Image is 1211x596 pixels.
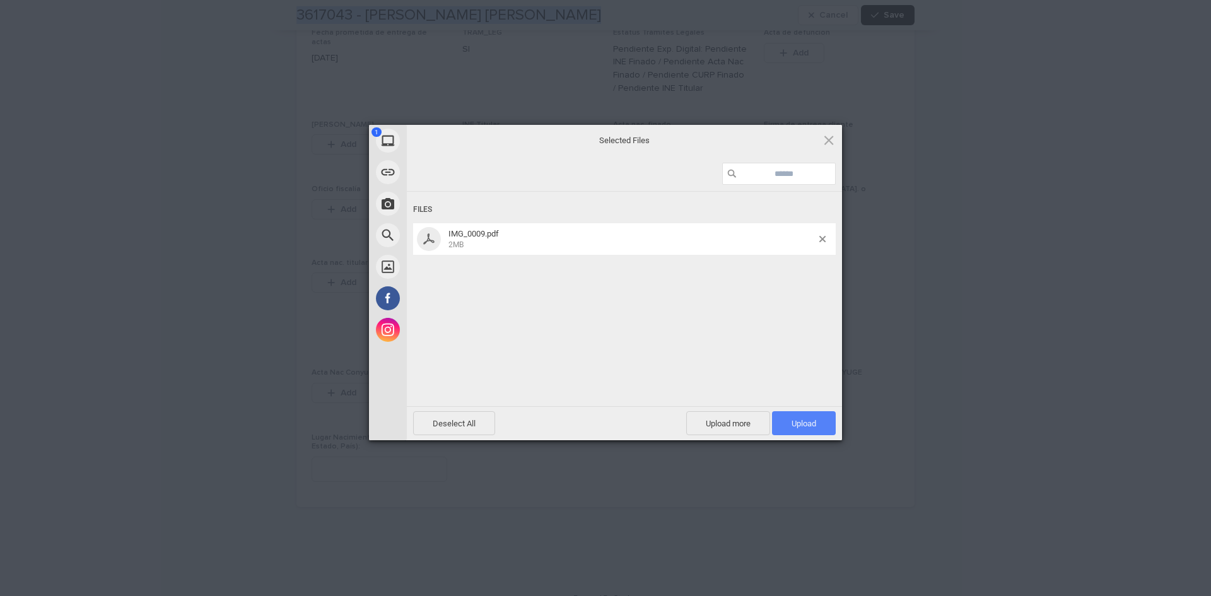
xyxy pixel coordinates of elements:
[413,411,495,435] span: Deselect All
[686,411,770,435] span: Upload more
[498,134,751,146] span: Selected Files
[369,314,520,346] div: Instagram
[772,411,836,435] span: Upload
[369,188,520,219] div: Take Photo
[369,283,520,314] div: Facebook
[445,229,819,250] span: IMG_0009.pdf
[369,125,520,156] div: My Device
[369,219,520,251] div: Web Search
[448,240,464,249] span: 2MB
[448,229,499,238] span: IMG_0009.pdf
[792,419,816,428] span: Upload
[413,198,836,221] div: Files
[822,133,836,147] span: Click here or hit ESC to close picker
[371,127,382,137] span: 1
[369,251,520,283] div: Unsplash
[369,156,520,188] div: Link (URL)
